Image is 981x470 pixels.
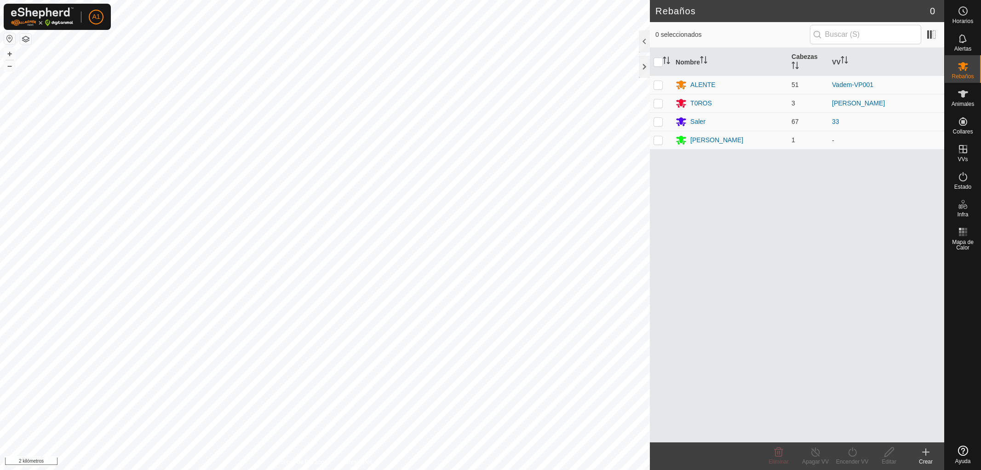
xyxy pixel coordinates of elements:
a: Ayuda [945,442,981,468]
font: VV [832,58,841,65]
button: Capas del Mapa [20,34,31,45]
font: Collares [952,128,973,135]
font: Cabezas [792,53,818,60]
font: 0 [930,6,935,16]
font: Alertas [954,46,971,52]
p-sorticon: Activar para ordenar [700,58,707,65]
a: Vadem-VP001 [832,81,873,88]
font: T0ROS [690,99,712,107]
font: Horarios [952,18,973,24]
button: Restablecer Mapa [4,33,15,44]
font: + [7,49,12,58]
font: Mapa de Calor [952,239,974,251]
font: - [832,137,834,144]
button: – [4,60,15,71]
input: Buscar (S) [810,25,921,44]
font: Política de Privacidad [277,459,330,465]
a: 33 [832,118,839,125]
font: Rebaños [952,73,974,80]
font: Editar [882,458,896,465]
font: 1 [792,136,795,144]
font: A1 [92,13,100,20]
p-sorticon: Activar para ordenar [663,58,670,65]
font: Apagar VV [802,458,829,465]
font: [PERSON_NAME] [690,136,743,144]
font: Estado [954,184,971,190]
img: Logotipo de Gallagher [11,7,74,26]
a: Política de Privacidad [277,458,330,466]
font: – [7,61,12,70]
font: Crear [919,458,933,465]
font: Animales [952,101,974,107]
p-sorticon: Activar para ordenar [792,63,799,70]
font: Saler [690,118,706,125]
font: 67 [792,118,799,125]
font: VVs [958,156,968,162]
font: Eliminar [769,458,788,465]
a: [PERSON_NAME] [832,99,885,107]
font: ALENTE [690,81,715,88]
font: Contáctenos [342,459,373,465]
font: Infra [957,211,968,218]
button: + [4,48,15,59]
font: Ayuda [955,458,971,464]
font: Nombre [676,58,700,65]
p-sorticon: Activar para ordenar [841,58,848,65]
font: Rebaños [655,6,696,16]
a: Contáctenos [342,458,373,466]
font: 3 [792,99,795,107]
font: Encender VV [836,458,869,465]
font: 51 [792,81,799,88]
font: 0 seleccionados [655,31,701,38]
